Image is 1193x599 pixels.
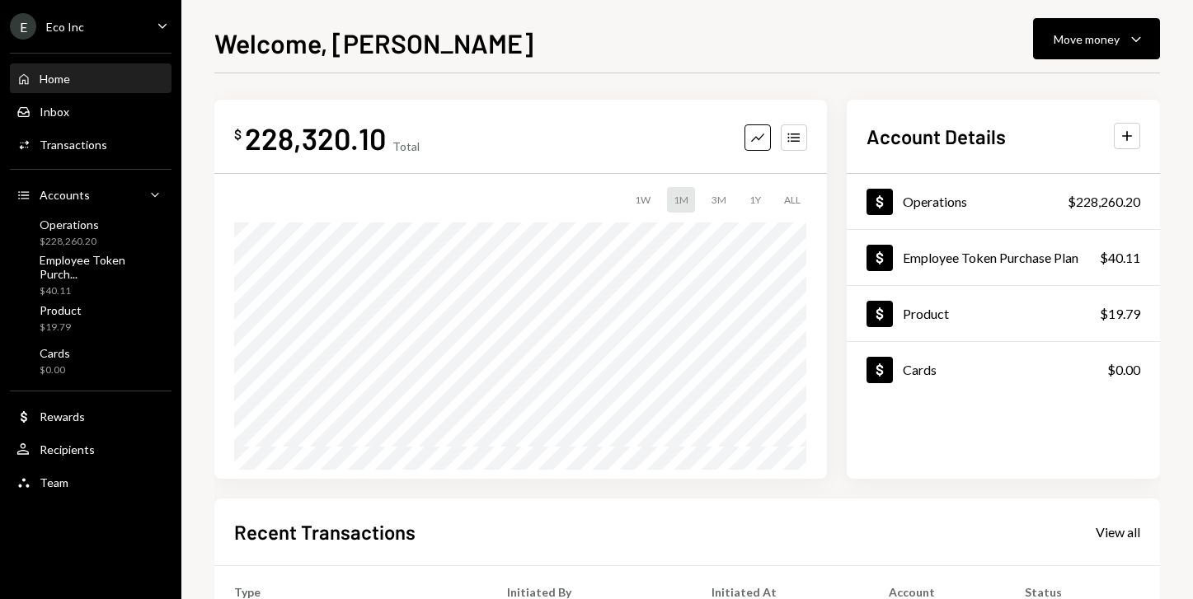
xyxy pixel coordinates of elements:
[10,401,171,431] a: Rewards
[1033,18,1160,59] button: Move money
[628,187,657,213] div: 1W
[867,123,1006,150] h2: Account Details
[40,409,85,424] div: Rewards
[10,434,171,464] a: Recipients
[46,20,84,34] div: Eco Inc
[903,306,949,321] div: Product
[903,194,967,209] div: Operations
[847,230,1160,285] a: Employee Token Purchase Plan$40.11
[847,174,1160,229] a: Operations$228,260.20
[40,188,90,202] div: Accounts
[1100,248,1140,268] div: $40.11
[40,235,99,249] div: $228,260.20
[1107,360,1140,380] div: $0.00
[847,342,1160,397] a: Cards$0.00
[40,218,99,232] div: Operations
[40,346,70,360] div: Cards
[40,363,70,377] div: $0.00
[40,442,95,456] div: Recipients
[705,187,733,213] div: 3M
[245,119,386,157] div: 228,320.10
[903,250,1078,265] div: Employee Token Purchase Plan
[40,475,68,489] div: Team
[214,26,533,59] h1: Welcome, [PERSON_NAME]
[40,284,165,298] div: $40.11
[1096,524,1140,541] div: View all
[777,187,807,213] div: ALL
[1054,30,1120,48] div: Move money
[847,286,1160,341] a: Product$19.79
[10,180,171,209] a: Accounts
[903,362,937,377] div: Cards
[10,13,36,40] div: E
[234,126,242,143] div: $
[1100,304,1140,324] div: $19.79
[10,341,171,381] a: Cards$0.00
[667,187,695,213] div: 1M
[40,321,82,335] div: $19.79
[40,303,82,317] div: Product
[10,96,171,126] a: Inbox
[1096,522,1140,541] a: View all
[234,518,416,545] h2: Recent Transactions
[40,253,165,281] div: Employee Token Purch...
[392,139,420,153] div: Total
[10,129,171,159] a: Transactions
[40,105,69,119] div: Inbox
[40,72,70,86] div: Home
[10,63,171,93] a: Home
[10,467,171,497] a: Team
[743,187,768,213] div: 1Y
[10,213,171,252] a: Operations$228,260.20
[10,298,171,338] a: Product$19.79
[40,138,107,152] div: Transactions
[10,255,171,295] a: Employee Token Purch...$40.11
[1068,192,1140,212] div: $228,260.20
